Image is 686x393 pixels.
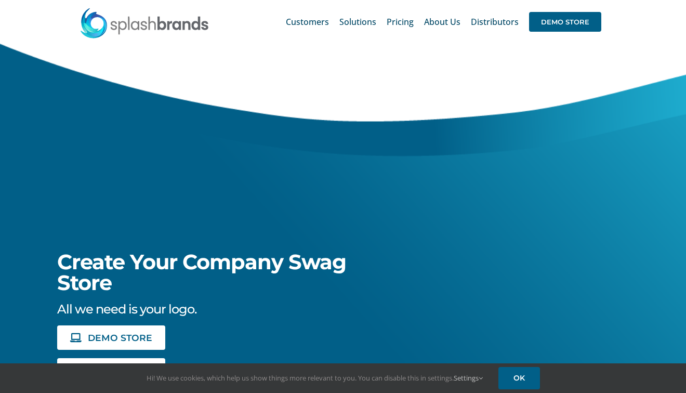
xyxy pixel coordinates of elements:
[286,18,329,26] span: Customers
[529,5,601,38] a: DEMO STORE
[471,5,519,38] a: Distributors
[387,18,414,26] span: Pricing
[471,18,519,26] span: Distributors
[339,18,376,26] span: Solutions
[454,373,483,383] a: Settings
[286,5,601,38] nav: Main Menu
[424,18,460,26] span: About Us
[286,5,329,38] a: Customers
[498,367,540,389] a: OK
[387,5,414,38] a: Pricing
[57,302,196,317] span: All we need is your logo.
[80,7,209,38] img: SplashBrands.com Logo
[147,373,483,383] span: Hi! We use cookies, which help us show things more relevant to you. You can disable this in setti...
[57,249,346,295] span: Create Your Company Swag Store
[529,12,601,32] span: DEMO STORE
[88,333,152,342] span: DEMO STORE
[57,325,165,350] a: DEMO STORE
